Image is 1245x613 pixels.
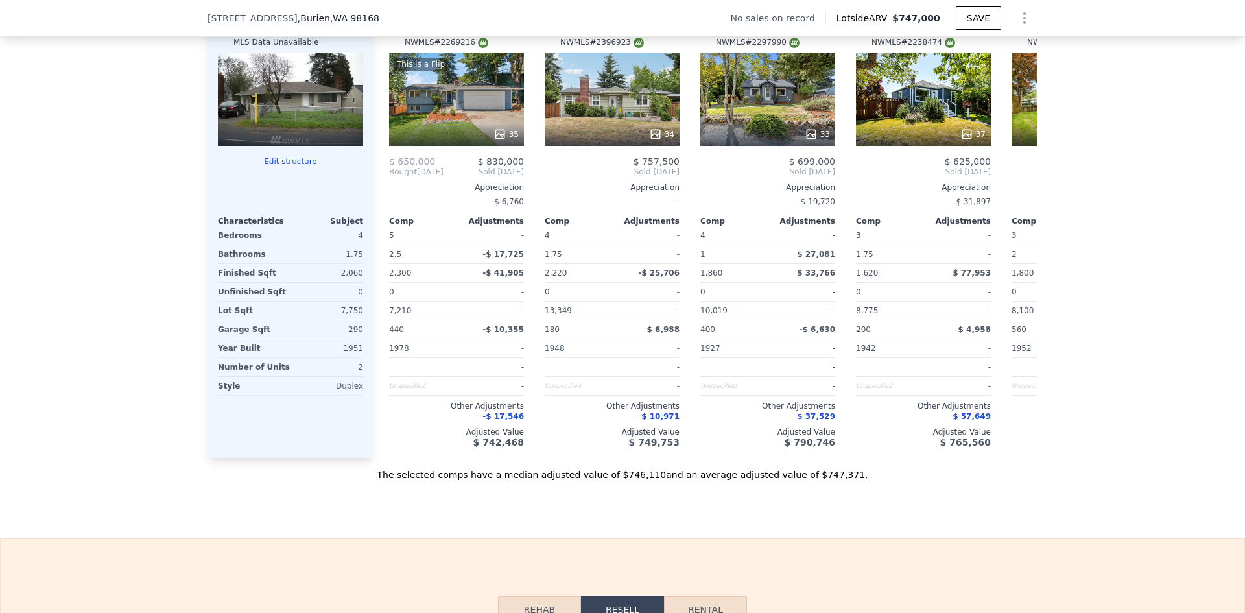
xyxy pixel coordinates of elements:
[960,128,986,141] div: 37
[789,38,800,48] img: NWMLS Logo
[482,412,524,421] span: -$ 17,546
[1012,269,1034,278] span: 1,800
[389,401,524,411] div: Other Adjustments
[545,216,612,226] div: Comp
[389,167,444,177] div: [DATE]
[871,37,955,48] div: NWMLS # 2238474
[459,377,524,395] div: -
[923,216,991,226] div: Adjustments
[459,339,524,357] div: -
[473,437,524,448] span: $ 742,468
[389,182,524,193] div: Appreciation
[1012,231,1017,240] span: 3
[218,377,288,395] div: Style
[295,358,363,376] div: 2
[405,37,488,48] div: NWMLS # 2269216
[1012,5,1037,31] button: Show Options
[700,377,765,395] div: Unspecified
[700,427,835,437] div: Adjusted Value
[700,167,835,177] span: Sold [DATE]
[218,339,288,357] div: Year Built
[926,358,991,376] div: -
[293,377,363,395] div: Duplex
[293,320,363,339] div: 290
[856,167,991,177] span: Sold [DATE]
[926,339,991,357] div: -
[789,156,835,167] span: $ 699,000
[797,269,835,278] span: $ 33,766
[770,302,835,320] div: -
[459,283,524,301] div: -
[892,13,940,23] span: $747,000
[545,427,680,437] div: Adjusted Value
[956,6,1001,30] button: SAVE
[1027,37,1111,48] div: NWMLS # 2372057
[218,320,288,339] div: Garage Sqft
[459,226,524,245] div: -
[218,216,290,226] div: Characteristics
[770,358,835,376] div: -
[716,37,800,48] div: NWMLS # 2297990
[615,302,680,320] div: -
[634,156,680,167] span: $ 757,500
[545,325,560,334] span: 180
[218,264,288,282] div: Finished Sqft
[293,339,363,357] div: 1951
[293,226,363,245] div: 4
[647,325,680,334] span: $ 6,988
[856,245,921,263] div: 1.75
[459,358,524,376] div: -
[459,302,524,320] div: -
[389,339,454,357] div: 1978
[293,264,363,282] div: 2,060
[926,245,991,263] div: -
[926,283,991,301] div: -
[389,167,417,177] span: Bought
[926,226,991,245] div: -
[805,128,830,141] div: 33
[545,287,550,296] span: 0
[768,216,835,226] div: Adjustments
[218,245,288,263] div: Bathrooms
[731,12,825,25] div: No sales on record
[1012,339,1076,357] div: 1952
[545,306,572,315] span: 13,349
[856,269,878,278] span: 1,620
[493,128,519,141] div: 35
[926,302,991,320] div: -
[545,269,567,278] span: 2,220
[641,412,680,421] span: $ 10,971
[545,182,680,193] div: Appreciation
[836,12,892,25] span: Lotside ARV
[856,427,991,437] div: Adjusted Value
[615,226,680,245] div: -
[389,306,411,315] span: 7,210
[953,412,991,421] span: $ 57,649
[1012,167,1146,177] span: Sold [DATE]
[785,437,835,448] span: $ 790,746
[298,12,379,25] span: , Burien
[290,216,363,226] div: Subject
[856,216,923,226] div: Comp
[389,427,524,437] div: Adjusted Value
[218,226,288,245] div: Bedrooms
[770,283,835,301] div: -
[1012,182,1146,193] div: Appreciation
[1012,377,1076,395] div: Unspecified
[856,325,871,334] span: 200
[612,216,680,226] div: Adjustments
[958,325,991,334] span: $ 4,958
[482,269,524,278] span: -$ 41,905
[1012,245,1076,263] div: 2
[615,245,680,263] div: -
[856,306,878,315] span: 8,775
[218,302,288,320] div: Lot Sqft
[293,283,363,301] div: 0
[478,156,524,167] span: $ 830,000
[1012,216,1079,226] div: Comp
[638,269,680,278] span: -$ 25,706
[940,437,991,448] span: $ 765,560
[856,182,991,193] div: Appreciation
[545,167,680,177] span: Sold [DATE]
[770,339,835,357] div: -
